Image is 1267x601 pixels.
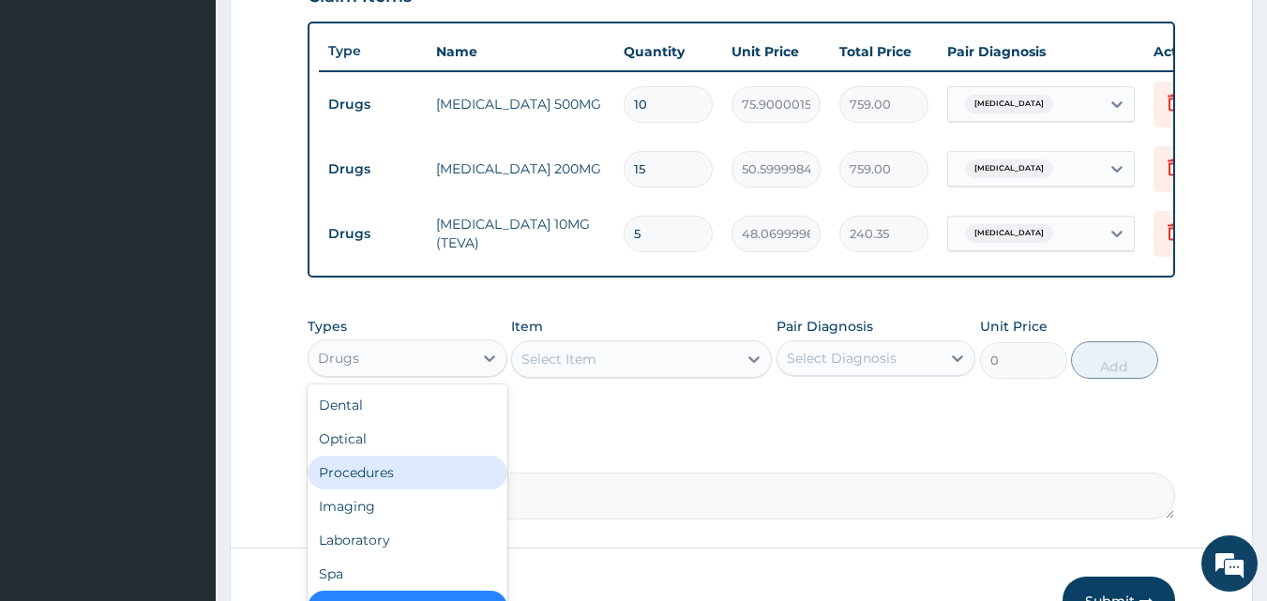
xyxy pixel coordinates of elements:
th: Actions [1144,33,1238,70]
div: Select Item [521,350,596,368]
td: Drugs [319,87,427,122]
div: Imaging [308,489,507,523]
div: Procedures [308,456,507,489]
label: Types [308,319,347,335]
div: Select Diagnosis [787,349,897,368]
th: Total Price [830,33,938,70]
td: Drugs [319,217,427,251]
th: Type [319,34,427,68]
th: Pair Diagnosis [938,33,1144,70]
label: Unit Price [980,317,1048,336]
img: d_794563401_company_1708531726252_794563401 [35,94,76,141]
span: We're online! [109,181,259,370]
th: Quantity [614,33,722,70]
label: Comment [308,446,1176,462]
th: Unit Price [722,33,830,70]
td: [MEDICAL_DATA] 500MG [427,85,614,123]
span: [MEDICAL_DATA] [965,159,1053,178]
th: Name [427,33,614,70]
div: Dental [308,388,507,422]
div: Spa [308,557,507,591]
div: Optical [308,422,507,456]
td: [MEDICAL_DATA] 200MG [427,150,614,188]
span: [MEDICAL_DATA] [965,224,1053,243]
label: Pair Diagnosis [777,317,873,336]
div: Laboratory [308,523,507,557]
td: [MEDICAL_DATA] 10MG (TEVA) [427,205,614,262]
button: Add [1071,341,1158,379]
div: Minimize live chat window [308,9,353,54]
div: Chat with us now [98,105,315,129]
td: Drugs [319,152,427,187]
label: Item [511,317,543,336]
div: Drugs [318,349,359,368]
span: [MEDICAL_DATA] [965,95,1053,113]
textarea: Type your message and hit 'Enter' [9,401,357,467]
